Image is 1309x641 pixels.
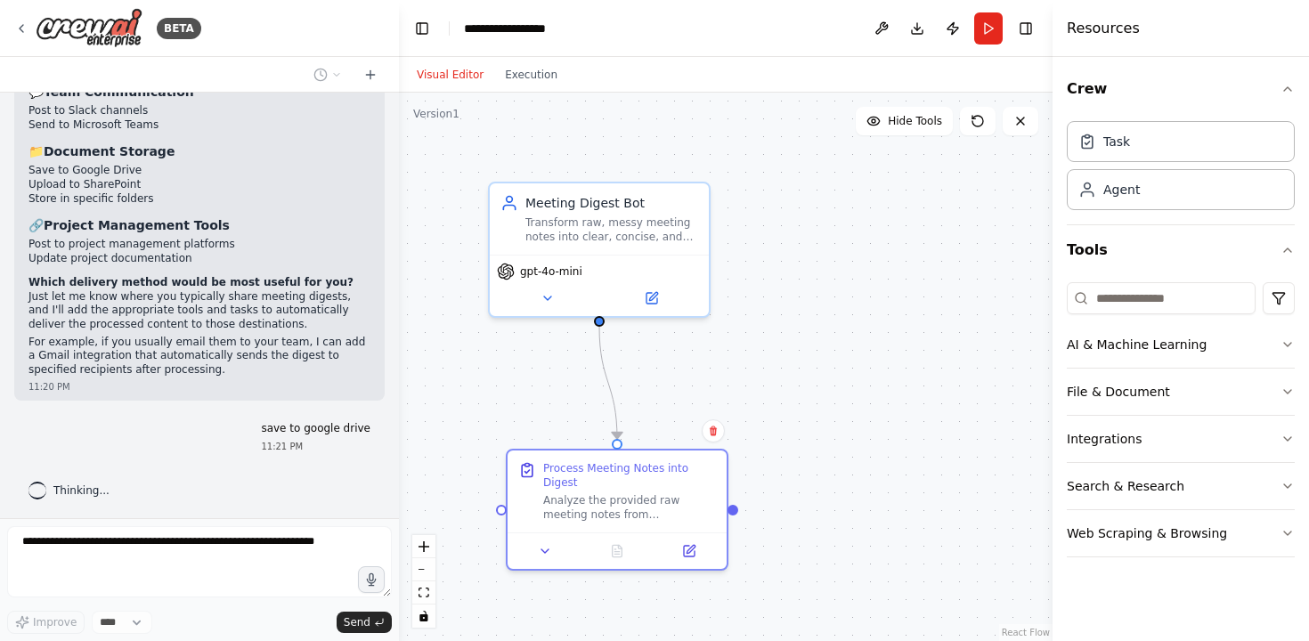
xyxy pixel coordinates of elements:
g: Edge from 175d616f-2c17-4424-aac1-d98ae5ba275d to 3b56ba4e-186c-446a-a54e-72644e84fa61 [590,327,626,439]
div: Analyze the provided raw meeting notes from {meeting_date} for {project_name} and transform them ... [543,493,716,522]
li: Post to Slack channels [28,104,370,118]
button: Search & Research [1067,463,1295,509]
div: Agent [1103,181,1140,199]
h3: 💬 [28,83,370,101]
button: Open in side panel [658,540,720,562]
h4: Resources [1067,18,1140,39]
button: Improve [7,611,85,634]
button: Open in side panel [601,288,702,309]
div: Tools [1067,275,1295,572]
button: Hide left sidebar [410,16,435,41]
div: BETA [157,18,201,39]
button: Visual Editor [406,64,494,85]
button: AI & Machine Learning [1067,321,1295,368]
button: Click to speak your automation idea [358,566,385,593]
button: Hide Tools [856,107,953,135]
button: toggle interactivity [412,604,435,628]
strong: Document Storage [44,144,175,158]
div: Process Meeting Notes into DigestAnalyze the provided raw meeting notes from {meeting_date} for {... [506,449,728,571]
a: React Flow attribution [1002,628,1050,637]
button: Switch to previous chat [306,64,349,85]
button: Web Scraping & Browsing [1067,510,1295,556]
div: React Flow controls [412,535,435,628]
li: Send to Microsoft Teams [28,118,370,133]
strong: Which delivery method would be most useful for you? [28,276,354,288]
span: Improve [33,615,77,629]
button: Integrations [1067,416,1295,462]
button: Delete node [702,419,725,442]
strong: Project Management Tools [44,218,230,232]
button: Hide right sidebar [1013,16,1038,41]
div: Task [1103,133,1130,150]
button: fit view [412,581,435,604]
button: Execution [494,64,568,85]
div: 11:20 PM [28,380,370,394]
nav: breadcrumb [464,20,576,37]
p: For example, if you usually email them to your team, I can add a Gmail integration that automatic... [28,336,370,377]
p: save to google drive [261,422,370,436]
span: Hide Tools [888,114,942,128]
div: Meeting Digest BotTransform raw, messy meeting notes into clear, concise, and professional meetin... [488,182,711,318]
button: Start a new chat [356,64,385,85]
li: Store in specific folders [28,192,370,207]
span: Thinking... [53,483,110,498]
li: Update project documentation [28,252,370,266]
span: gpt-4o-mini [520,264,582,279]
div: Crew [1067,114,1295,224]
button: zoom out [412,558,435,581]
span: Send [344,615,370,629]
li: Upload to SharePoint [28,178,370,192]
p: Just let me know where you typically share meeting digests, and I'll add the appropriate tools an... [28,276,370,331]
h3: 📁 [28,142,370,160]
img: Logo [36,8,142,48]
button: zoom in [412,535,435,558]
li: Save to Google Drive [28,164,370,178]
h3: 🔗 [28,216,370,234]
li: Post to project management platforms [28,238,370,252]
button: Crew [1067,64,1295,114]
button: No output available [580,540,655,562]
button: Tools [1067,225,1295,275]
div: Process Meeting Notes into Digest [543,461,716,490]
button: Send [337,612,392,633]
div: Version 1 [413,107,459,121]
div: Meeting Digest Bot [525,194,698,212]
strong: Team Communication [44,85,194,99]
div: 11:21 PM [261,440,370,453]
div: Transform raw, messy meeting notes into clear, concise, and professional meeting digests that can... [525,215,698,244]
button: File & Document [1067,369,1295,415]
